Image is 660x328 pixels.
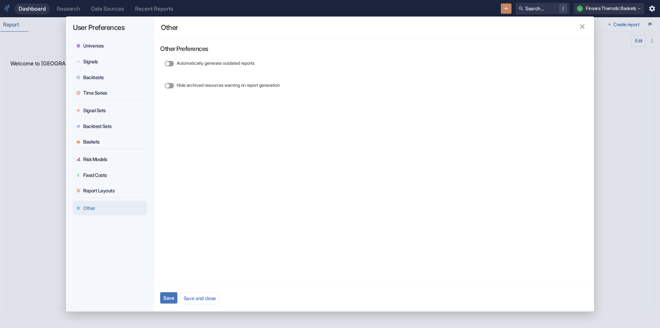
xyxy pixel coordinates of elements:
[83,74,104,81] div: Backtests
[161,23,178,32] h5: Other
[83,43,104,49] div: Universes
[177,60,254,67] span: Automatically generate outdated reports
[73,39,147,217] div: Preferences tabs
[83,123,112,129] div: Backtest Sets
[73,23,147,32] h5: User Preferences
[83,107,106,114] div: Signal Sets
[83,156,107,162] div: Risk Models
[83,90,107,96] div: Time Series
[83,205,95,211] div: Other
[83,172,107,178] div: Fixed Costs
[83,59,98,65] div: Signals
[160,292,177,304] button: Save
[160,45,588,53] h6: Other Preferences
[83,139,100,145] div: Baskets
[177,82,280,89] span: Hide archived resources warning on report generation
[83,188,114,194] div: Report Layouts
[180,292,219,304] button: Save and close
